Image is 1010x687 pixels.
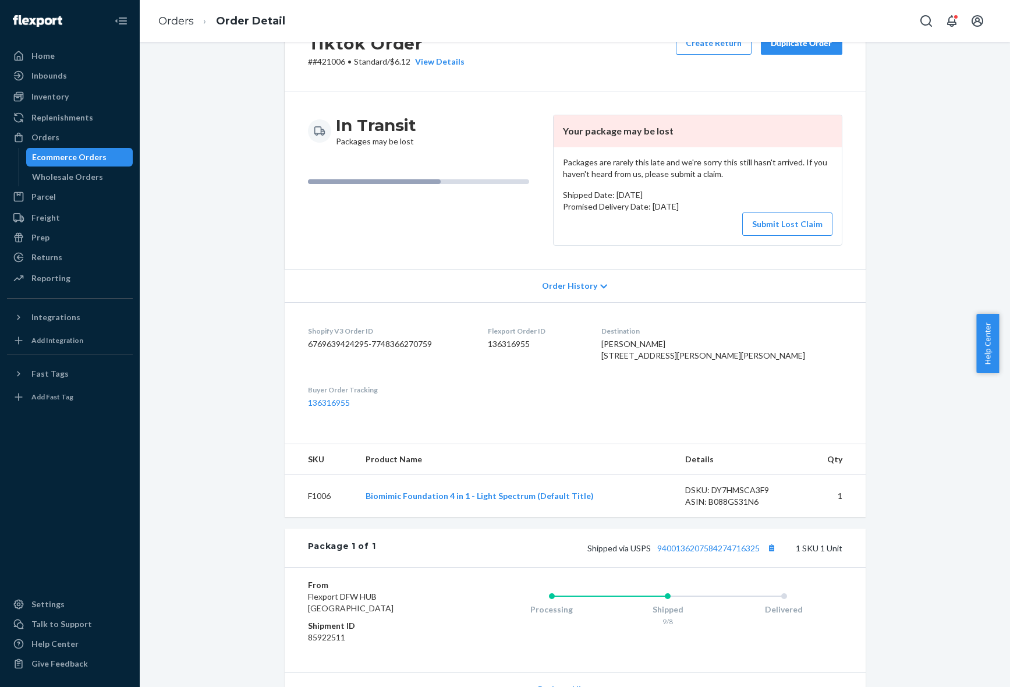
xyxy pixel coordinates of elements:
dd: 136316955 [488,338,583,350]
div: Processing [494,604,610,615]
div: Give Feedback [31,658,88,670]
div: Settings [31,599,65,610]
p: Promised Delivery Date: [DATE] [563,201,832,213]
div: Help Center [31,638,79,650]
div: 1 SKU 1 Unit [375,540,842,555]
th: Product Name [356,444,676,475]
a: Add Integration [7,331,133,350]
button: View Details [410,56,465,68]
a: Reporting [7,269,133,288]
a: Returns [7,248,133,267]
button: Open notifications [940,9,963,33]
a: Add Fast Tag [7,388,133,406]
a: Parcel [7,187,133,206]
td: 1 [803,475,865,518]
div: Wholesale Orders [32,171,103,183]
a: Inventory [7,87,133,106]
a: Help Center [7,635,133,653]
div: DSKU: DY7HMSCA3F9 [685,484,795,496]
ol: breadcrumbs [149,4,295,38]
div: Package 1 of 1 [308,540,376,555]
div: Prep [31,232,49,243]
h3: In Transit [336,115,416,136]
div: Integrations [31,311,80,323]
div: Inbounds [31,70,67,82]
th: SKU [285,444,356,475]
a: Replenishments [7,108,133,127]
div: Add Fast Tag [31,392,73,402]
dt: Buyer Order Tracking [308,385,469,395]
div: Duplicate Order [771,37,832,49]
div: Add Integration [31,335,83,345]
th: Details [676,444,804,475]
header: Your package may be lost [554,115,842,147]
a: Ecommerce Orders [26,148,133,167]
button: Copy tracking number [764,540,779,555]
a: Orders [7,128,133,147]
span: • [348,56,352,66]
button: Submit Lost Claim [742,213,832,236]
a: Freight [7,208,133,227]
button: Help Center [976,314,999,373]
a: Settings [7,595,133,614]
div: Inventory [31,91,69,102]
img: Flexport logo [13,15,62,27]
a: 136316955 [308,398,350,408]
dd: 85922511 [308,632,447,643]
div: Parcel [31,191,56,203]
dt: Destination [601,326,842,336]
div: Ecommerce Orders [32,151,107,163]
div: Shipped [609,604,726,615]
button: Duplicate Order [761,31,842,55]
a: Inbounds [7,66,133,85]
span: Standard [354,56,387,66]
button: Fast Tags [7,364,133,383]
div: Orders [31,132,59,143]
div: 9/8 [609,617,726,626]
span: [PERSON_NAME] [STREET_ADDRESS][PERSON_NAME][PERSON_NAME] [601,339,805,360]
button: Open Search Box [915,9,938,33]
dt: Shipment ID [308,620,447,632]
dd: 6769639424295-7748366270759 [308,338,469,350]
p: Shipped Date: [DATE] [563,189,832,201]
span: Order History [542,280,597,292]
th: Qty [803,444,865,475]
div: Freight [31,212,60,224]
button: Integrations [7,308,133,327]
dt: From [308,579,447,591]
span: Shipped via USPS [587,543,779,553]
a: Home [7,47,133,65]
button: Open account menu [966,9,989,33]
div: Delivered [726,604,842,615]
a: 9400136207584274716325 [657,543,760,553]
p: Packages are rarely this late and we're sorry this still hasn't arrived. If you haven't heard fro... [563,157,832,180]
dt: Flexport Order ID [488,326,583,336]
td: F1006 [285,475,356,518]
div: Talk to Support [31,618,92,630]
button: Close Navigation [109,9,133,33]
span: Flexport DFW HUB [GEOGRAPHIC_DATA] [308,592,394,613]
div: Fast Tags [31,368,69,380]
dt: Shopify V3 Order ID [308,326,469,336]
a: Order Detail [216,15,285,27]
div: Returns [31,252,62,263]
div: Reporting [31,272,70,284]
div: Home [31,50,55,62]
p: # #421006 / $6.12 [308,56,465,68]
a: Prep [7,228,133,247]
button: Give Feedback [7,654,133,673]
a: Talk to Support [7,615,133,633]
a: Biomimic Foundation 4 in 1 - Light Spectrum (Default Title) [366,491,594,501]
a: Orders [158,15,194,27]
button: Create Return [676,31,752,55]
h2: Tiktok Order [308,31,465,56]
a: Wholesale Orders [26,168,133,186]
div: Packages may be lost [336,115,416,147]
div: ASIN: B088GS31N6 [685,496,795,508]
div: Replenishments [31,112,93,123]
